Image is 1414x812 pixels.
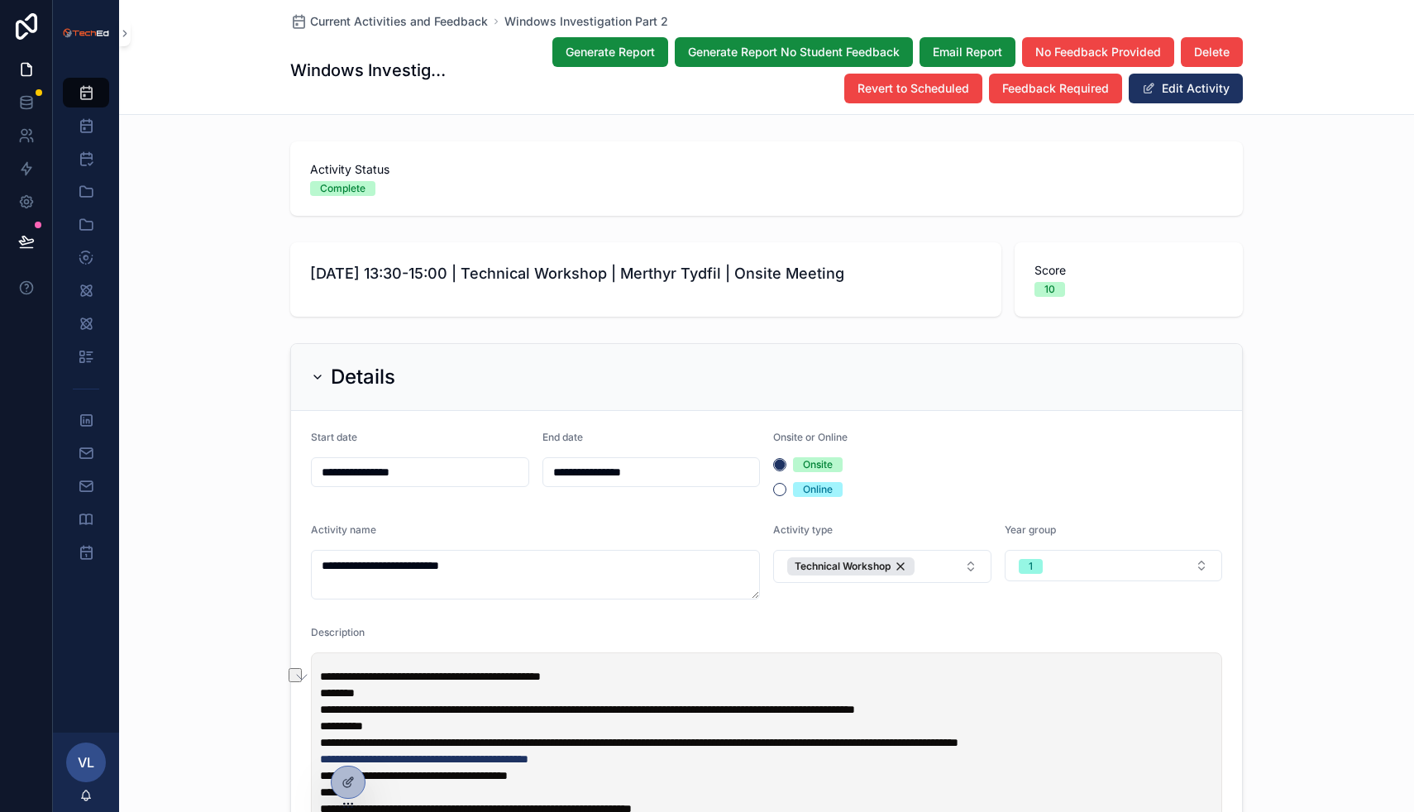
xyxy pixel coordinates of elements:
div: 1 [1029,559,1033,574]
div: scrollable content [53,66,119,589]
h2: Details [331,364,395,390]
span: Delete [1194,44,1230,60]
span: Activity type [773,523,833,536]
span: Email Report [933,44,1002,60]
span: Activity name [311,523,376,536]
button: Generate Report [552,37,668,67]
button: Revert to Scheduled [844,74,982,103]
span: Onsite or Online [773,431,848,443]
span: Current Activities and Feedback [310,13,488,30]
div: Complete [320,181,365,196]
button: Generate Report No Student Feedback [675,37,913,67]
span: Score [1034,262,1223,279]
button: Unselect I_1 [1019,557,1043,574]
img: App logo [63,27,109,38]
span: Generate Report No Student Feedback [688,44,900,60]
div: Onsite [803,457,833,472]
span: Description [311,626,365,638]
button: Select Button [773,550,991,583]
span: Revert to Scheduled [857,80,969,97]
button: Feedback Required [989,74,1122,103]
span: Feedback Required [1002,80,1109,97]
span: VL [78,752,94,772]
span: Technical Workshop [795,560,891,573]
button: Email Report [920,37,1015,67]
span: [DATE] 13:30-15:00 | Technical Workshop | Merthyr Tydfil | Onsite Meeting [310,262,982,285]
button: Unselect 1 [787,557,915,576]
span: Activity Status [310,161,1223,178]
button: Delete [1181,37,1243,67]
span: Start date [311,431,357,443]
span: Year group [1005,523,1056,536]
button: No Feedback Provided [1022,37,1174,67]
button: Edit Activity [1129,74,1243,103]
span: No Feedback Provided [1035,44,1161,60]
a: Current Activities and Feedback [290,13,488,30]
a: Windows Investigation Part 2 [504,13,668,30]
span: End date [542,431,583,443]
button: Select Button [1005,550,1223,581]
h1: Windows Investigation Part 2 [290,59,453,82]
span: Generate Report [566,44,655,60]
div: 10 [1044,282,1055,297]
div: Online [803,482,833,497]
